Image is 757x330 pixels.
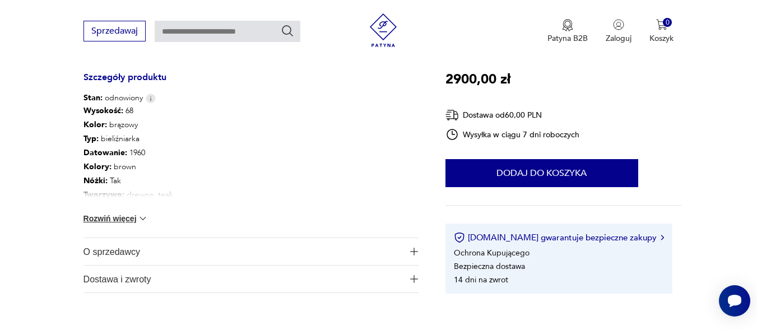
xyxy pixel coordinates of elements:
p: bieliźniarka [83,132,231,146]
p: 68 [83,104,231,118]
b: Tworzywo : [83,189,124,200]
p: drewno, teak [83,188,231,202]
span: O sprzedawcy [83,238,403,265]
img: Ikona certyfikatu [454,232,465,243]
img: Ikona plusa [410,248,418,255]
b: Typ : [83,133,99,144]
a: Sprzedawaj [83,28,146,36]
p: Koszyk [649,33,674,44]
button: Sprzedawaj [83,21,146,41]
button: Patyna B2B [547,19,588,44]
span: Dostawa i zwroty [83,266,403,292]
div: 0 [663,18,672,27]
b: Datowanie : [83,147,127,158]
b: Kolor: [83,119,107,130]
button: Dodaj do koszyka [445,159,638,187]
img: Ikona dostawy [445,108,459,122]
h3: Szczegóły produktu [83,74,419,92]
img: chevron down [137,213,148,224]
div: Wysyłka w ciągu 7 dni roboczych [445,128,580,141]
b: Nóżki : [83,175,108,186]
p: brown [83,160,231,174]
button: Rozwiń więcej [83,213,148,224]
button: Szukaj [281,24,294,38]
img: Patyna - sklep z meblami i dekoracjami vintage [366,13,400,47]
p: Tak [83,174,231,188]
b: Stan: [83,92,103,103]
img: Info icon [146,94,156,103]
p: 1960 [83,146,231,160]
span: odnowiony [83,92,143,104]
img: Ikona plusa [410,275,418,283]
iframe: Smartsupp widget button [719,285,750,317]
img: Ikona medalu [562,19,573,31]
button: [DOMAIN_NAME] gwarantuje bezpieczne zakupy [454,232,664,243]
img: Ikona koszyka [656,19,667,30]
button: 0Koszyk [649,19,674,44]
p: 2900,00 zł [445,69,510,90]
li: 14 dni na zwrot [454,274,508,285]
b: Wysokość : [83,105,123,116]
p: Patyna B2B [547,33,588,44]
img: Ikona strzałki w prawo [661,235,664,240]
li: Bezpieczna dostawa [454,261,525,271]
button: Ikona plusaDostawa i zwroty [83,266,419,292]
li: Ochrona Kupującego [454,247,530,258]
a: Ikona medaluPatyna B2B [547,19,588,44]
p: Zaloguj [606,33,631,44]
p: brązowy [83,118,231,132]
img: Ikonka użytkownika [613,19,624,30]
button: Ikona plusaO sprzedawcy [83,238,419,265]
button: Zaloguj [606,19,631,44]
div: Dostawa od 60,00 PLN [445,108,580,122]
b: Kolory : [83,161,112,172]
